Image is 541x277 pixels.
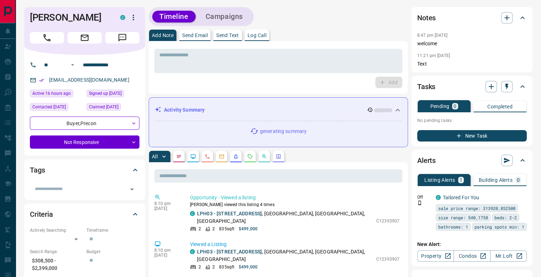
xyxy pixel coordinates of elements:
[424,178,455,183] p: Listing Alerts
[239,226,258,232] p: $499,000
[30,12,110,23] h1: [PERSON_NAME]
[198,226,201,232] p: 2
[460,178,462,183] p: 1
[417,78,527,95] div: Tasks
[239,264,258,270] p: $499,000
[105,32,139,43] span: Message
[30,161,139,179] div: Tags
[190,249,195,254] div: condos.ca
[197,248,373,263] p: , [GEOGRAPHIC_DATA], [GEOGRAPHIC_DATA], [GEOGRAPHIC_DATA]
[212,264,215,270] p: 2
[89,90,122,97] span: Signed up [DATE]
[219,264,234,270] p: 835 sqft
[438,214,488,221] span: size range: 540,1758
[219,226,234,232] p: 835 sqft
[164,106,205,114] p: Activity Summary
[182,33,208,38] p: Send Email
[120,15,125,20] div: condos.ca
[261,154,267,159] svg: Opportunities
[454,250,490,262] a: Condos
[219,154,224,159] svg: Emails
[154,253,179,258] p: [DATE]
[30,209,53,220] h2: Criteria
[197,210,373,225] p: , [GEOGRAPHIC_DATA], [GEOGRAPHIC_DATA], [GEOGRAPHIC_DATA]
[438,223,468,230] span: bathrooms: 1
[49,77,129,83] a: [EMAIL_ADDRESS][DOMAIN_NAME]
[233,154,239,159] svg: Listing Alerts
[417,194,431,200] p: Off
[30,103,83,113] div: Mon Sep 08 2025
[39,78,44,83] svg: Email Verified
[190,154,196,159] svg: Lead Browsing Activity
[154,248,179,253] p: 8:10 pm
[417,33,447,38] p: 8:47 pm [DATE]
[474,223,524,230] span: parking spots min: 1
[30,206,139,223] div: Criteria
[443,195,479,200] a: Tailored For You
[198,11,250,22] button: Campaigns
[417,40,527,47] p: welcome
[86,227,139,234] p: Timeframe:
[454,104,456,109] p: 0
[32,90,71,97] span: Active 16 hours ago
[417,115,527,126] p: No pending tasks
[155,103,402,117] div: Activity Summary
[417,241,527,248] p: New Alert:
[417,200,422,205] svg: Push Notification Only
[197,249,262,255] a: LPH03 - [STREET_ADDRESS]
[89,103,118,111] span: Claimed [DATE]
[152,33,174,38] p: Add Note
[417,81,435,92] h2: Tasks
[30,248,83,255] p: Search Range:
[517,178,520,183] p: 0
[417,155,436,166] h2: Alerts
[216,33,239,38] p: Send Text
[30,227,83,234] p: Actively Searching:
[417,250,454,262] a: Property
[190,241,399,248] p: Viewed a Listing
[30,255,83,274] p: $308,500 - $2,399,000
[494,214,517,221] span: beds: 2-2
[212,226,215,232] p: 2
[487,104,513,109] p: Completed
[260,128,307,135] p: generating summary
[430,104,449,109] p: Pending
[176,154,182,159] svg: Notes
[417,9,527,26] div: Notes
[190,211,195,216] div: condos.ca
[154,201,179,206] p: 8:10 pm
[86,103,139,113] div: Sat Aug 10 2024
[276,154,281,159] svg: Agent Actions
[248,33,266,38] p: Log Call
[205,154,210,159] svg: Calls
[152,11,196,22] button: Timeline
[417,130,527,142] button: New Task
[490,250,527,262] a: Mr.Loft
[247,154,253,159] svg: Requests
[30,32,64,43] span: Call
[68,32,102,43] span: Email
[154,206,179,211] p: [DATE]
[86,89,139,99] div: Tue Jul 23 2024
[197,211,262,216] a: LPH03 - [STREET_ADDRESS]
[198,264,201,270] p: 2
[438,205,515,212] span: sale price range: 313920,852500
[417,53,450,58] p: 11:21 pm [DATE]
[30,89,83,99] div: Mon Sep 15 2025
[32,103,66,111] span: Contacted [DATE]
[86,248,139,255] p: Budget:
[127,184,137,194] button: Open
[376,218,399,224] p: C12393907
[417,152,527,169] div: Alerts
[30,117,139,130] div: Buyer , Precon
[30,135,139,149] div: Not Responsive
[417,12,436,24] h2: Notes
[479,178,513,183] p: Building Alerts
[190,194,399,201] p: Opportunity - Viewed a listing
[417,60,527,68] p: Text
[68,61,77,69] button: Open
[152,154,158,159] p: All
[376,256,399,262] p: C12393907
[436,195,441,200] div: condos.ca
[30,164,45,176] h2: Tags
